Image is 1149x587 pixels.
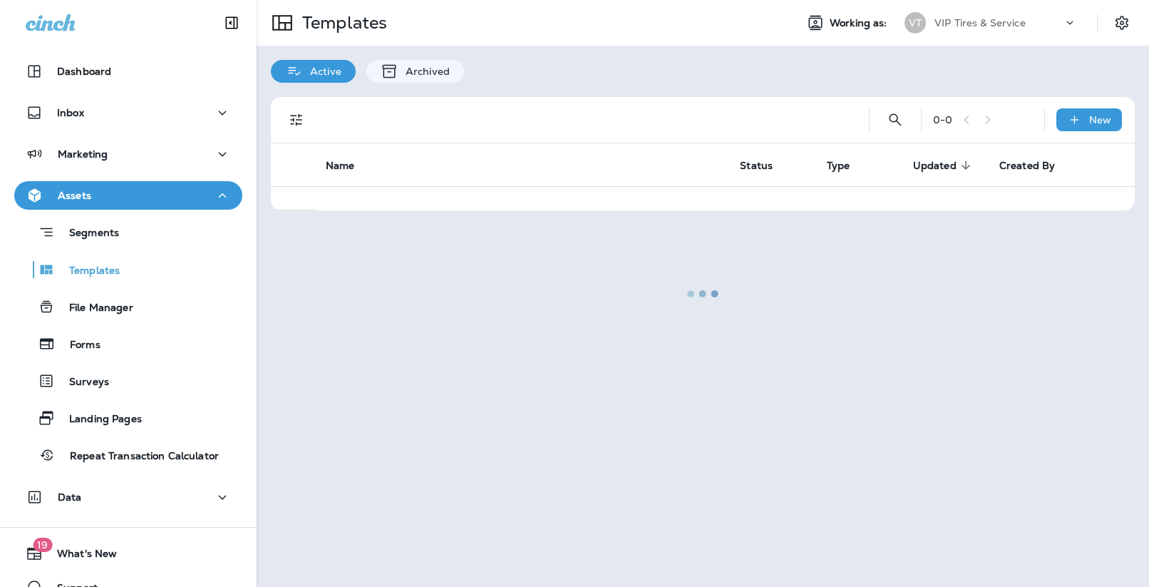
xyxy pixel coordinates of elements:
[14,98,242,127] button: Inbox
[14,539,242,568] button: 19What's New
[55,376,109,389] p: Surveys
[14,217,242,247] button: Segments
[14,255,242,285] button: Templates
[55,413,142,427] p: Landing Pages
[58,491,82,503] p: Data
[14,57,242,86] button: Dashboard
[58,190,91,201] p: Assets
[55,302,133,315] p: File Manager
[212,9,252,37] button: Collapse Sidebar
[14,403,242,433] button: Landing Pages
[33,538,52,552] span: 19
[1089,114,1111,126] p: New
[14,329,242,359] button: Forms
[14,181,242,210] button: Assets
[55,265,120,278] p: Templates
[14,366,242,396] button: Surveys
[14,440,242,470] button: Repeat Transaction Calculator
[56,450,219,464] p: Repeat Transaction Calculator
[56,339,101,352] p: Forms
[43,548,117,565] span: What's New
[57,107,84,118] p: Inbox
[14,140,242,168] button: Marketing
[55,227,119,241] p: Segments
[14,483,242,511] button: Data
[14,292,242,322] button: File Manager
[57,66,111,77] p: Dashboard
[58,148,108,160] p: Marketing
